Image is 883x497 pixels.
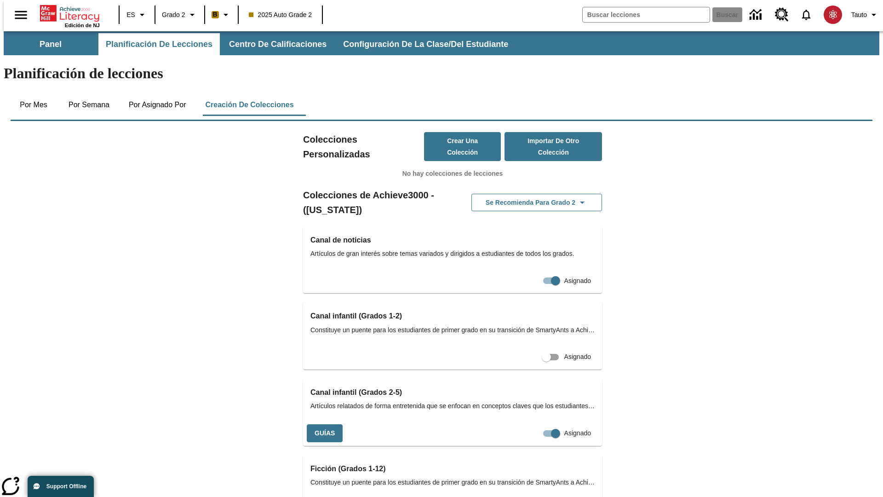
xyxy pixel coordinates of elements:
[121,94,194,116] button: Por asignado por
[213,9,218,20] span: B
[818,3,848,27] button: Escoja un nuevo avatar
[40,39,62,50] span: Panel
[343,39,508,50] span: Configuración de la clase/del estudiante
[208,6,235,23] button: Boost El color de la clase es anaranjado claro. Cambiar el color de la clase.
[106,39,212,50] span: Planificación de lecciones
[303,169,602,179] p: No hay colecciones de lecciones
[303,188,453,217] h2: Colecciones de Achieve3000 - ([US_STATE])
[98,33,220,55] button: Planificación de lecciones
[65,23,100,28] span: Edición de NJ
[794,3,818,27] a: Notificaciones
[122,6,152,23] button: Lenguaje: ES, Selecciona un idioma
[4,65,879,82] h1: Planificación de lecciones
[583,7,710,22] input: Buscar campo
[28,476,94,497] button: Support Offline
[310,462,595,475] h3: Ficción (Grados 1-12)
[229,39,327,50] span: Centro de calificaciones
[11,94,57,116] button: Por mes
[40,4,100,23] a: Portada
[744,2,769,28] a: Centro de información
[126,10,135,20] span: ES
[222,33,334,55] button: Centro de calificaciones
[5,33,97,55] button: Panel
[824,6,842,24] img: avatar image
[310,249,595,259] span: Artículos de gran interés sobre temas variados y dirigidos a estudiantes de todos los grados.
[307,424,343,442] button: Guías
[162,10,185,20] span: Grado 2
[310,325,595,335] span: Constituye un puente para los estudiantes de primer grado en su transición de SmartyAnts a Achiev...
[61,94,117,116] button: Por semana
[7,1,34,29] button: Abrir el menú lateral
[505,132,602,161] button: Importar de otro Colección
[848,6,883,23] button: Perfil/Configuración
[424,132,501,161] button: Crear una colección
[310,310,595,323] h3: Canal infantil (Grados 1-2)
[851,10,867,20] span: Tauto
[310,401,595,411] span: Artículos relatados de forma entretenida que se enfocan en conceptos claves que los estudiantes a...
[564,428,591,438] span: Asignado
[310,234,595,247] h3: Canal de noticias
[310,478,595,487] span: Constituye un puente para los estudiantes de primer grado en su transición de SmartyAnts a Achiev...
[303,132,424,162] h2: Colecciones Personalizadas
[336,33,516,55] button: Configuración de la clase/del estudiante
[471,194,602,212] button: Se recomienda para Grado 2
[158,6,201,23] button: Grado: Grado 2, Elige un grado
[564,276,591,286] span: Asignado
[564,352,591,362] span: Asignado
[4,33,516,55] div: Subbarra de navegación
[46,483,86,490] span: Support Offline
[40,3,100,28] div: Portada
[198,94,301,116] button: Creación de colecciones
[769,2,794,27] a: Centro de recursos, Se abrirá en una pestaña nueva.
[310,386,595,399] h3: Canal infantil (Grados 2-5)
[4,31,879,55] div: Subbarra de navegación
[249,10,312,20] span: 2025 Auto Grade 2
